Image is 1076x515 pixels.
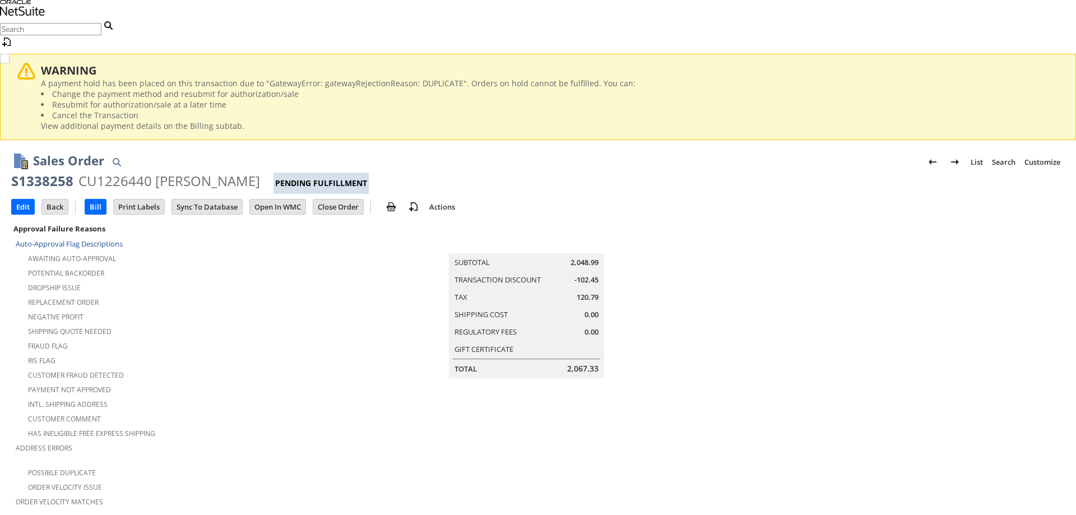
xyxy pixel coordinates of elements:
[454,275,541,285] a: Transaction Discount
[114,199,164,214] input: Print Labels
[577,292,599,303] span: 120.79
[28,482,102,492] a: Order Velocity Issue
[407,200,420,214] img: add-record.svg
[454,309,508,319] a: Shipping Cost
[41,99,1059,110] li: Resubmit for authorization/sale at a later time
[41,78,1059,131] div: A payment hold has been placed on this transaction due to "GatewayError: gatewayRejectionReason: ...
[85,199,106,214] input: Bill
[172,199,242,214] input: Sync To Database
[313,199,363,214] input: Close Order
[571,257,599,268] span: 2,048.99
[926,155,939,169] img: Previous
[28,298,99,307] a: Replacement Order
[454,257,490,267] a: Subtotal
[273,173,369,194] div: Pending Fulfillment
[28,468,96,477] a: Possible Duplicate
[28,268,104,278] a: Potential Backorder
[41,63,1059,78] div: WARNING
[110,155,123,169] img: Quick Find
[574,275,599,285] span: -102.45
[948,155,962,169] img: Next
[28,283,81,293] a: Dropship Issue
[585,309,599,320] span: 0.00
[41,89,1059,99] li: Change the payment method and resubmit for authorization/sale
[28,370,124,380] a: Customer Fraud Detected
[425,202,460,212] a: Actions
[454,292,467,302] a: Tax
[78,172,260,190] div: CU1226440 [PERSON_NAME]
[42,199,68,214] input: Back
[28,254,116,263] a: Awaiting Auto-Approval
[16,443,72,453] a: Address Errors
[101,18,115,32] svg: Search
[28,312,84,322] a: Negative Profit
[384,200,398,214] img: print.svg
[11,221,358,236] div: Approval Failure Reasons
[28,341,68,351] a: Fraud Flag
[250,199,305,214] input: Open In WMC
[41,110,1059,131] li: Cancel the Transaction View additional payment details on the Billing subtab.
[567,363,599,374] span: 2,067.33
[1020,153,1065,171] a: Customize
[33,151,104,170] h1: Sales Order
[28,356,55,365] a: RIS flag
[16,239,123,249] a: Auto-Approval Flag Descriptions
[28,385,111,395] a: Payment not approved
[28,400,108,409] a: Intl. Shipping Address
[28,414,101,424] a: Customer Comment
[12,199,34,214] input: Edit
[449,235,604,253] caption: Summary
[454,327,517,337] a: Regulatory Fees
[966,153,987,171] a: List
[585,327,599,337] span: 0.00
[28,327,112,336] a: Shipping Quote Needed
[11,172,73,190] div: S1338258
[454,344,513,354] a: Gift Certificate
[16,497,103,507] a: Order Velocity Matches
[28,429,155,438] a: Has Ineligible Free Express Shipping
[987,153,1020,171] a: Search
[454,364,477,374] a: Total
